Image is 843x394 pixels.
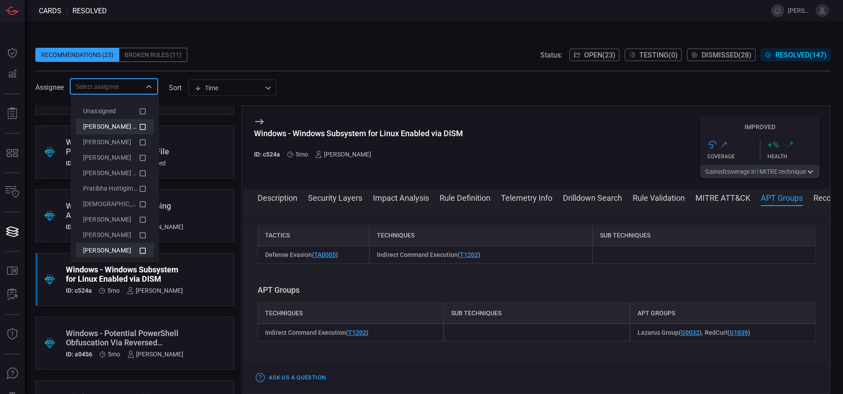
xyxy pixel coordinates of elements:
span: Cards [39,7,61,15]
li: drew garthe [76,227,154,243]
button: Ask Us a Question [254,371,328,385]
button: Dismissed(28) [687,49,756,61]
h5: ID: d8f6f [66,160,90,167]
span: Resolved ( 147 ) [775,51,827,59]
div: Health [767,153,820,160]
div: Windows - Windows Subsystem for Linux Enabled via DISM [254,129,463,138]
div: Sub Techniques [592,225,816,246]
button: MITRE ATT&CK [695,192,750,203]
button: MITRE - Detection Posture [2,142,23,164]
h5: ID: c524a [66,287,92,294]
button: Telemetry Info [501,192,552,203]
label: sort [169,84,182,92]
button: Description [258,192,297,203]
span: Lazarus Group ( ) [638,329,702,336]
div: Broken Rules (11) [119,48,187,62]
li: Andrew Ghobrial [76,134,154,150]
div: Windows - Windows Subsystem for Linux Enabled via DISM [66,265,183,283]
button: Threat Intelligence [2,324,23,345]
span: [PERSON_NAME] (Myself) [83,123,156,130]
div: Recommendations (23) [35,48,119,62]
a: TA0005 [314,251,336,258]
li: Derrick Ferrier [76,150,154,165]
span: Pratibha Hottigimath [83,185,143,192]
span: [PERSON_NAME].[PERSON_NAME] [788,7,812,14]
button: Rule Definition [440,192,490,203]
button: Cards [2,221,23,242]
span: Indirect Command Execution ( ) [265,329,368,336]
button: Inventory [2,182,23,203]
div: Coverage [707,153,760,160]
button: Rule Catalog [2,260,23,282]
div: Windows - Obfuscated PowerShell Downloading File [66,138,170,156]
div: Techniques [258,302,444,324]
button: Reports [2,103,23,124]
span: Testing ( 0 ) [639,51,678,59]
div: Sub techniques [444,302,630,324]
span: [PERSON_NAME] [83,216,131,223]
button: Drilldown Search [563,192,622,203]
span: Assignee [35,83,64,92]
span: [PERSON_NAME] [83,154,131,161]
button: Ask Us A Question [2,363,23,384]
li: eric coffy [76,243,154,258]
div: [PERSON_NAME] [127,351,183,358]
button: Detections [2,64,23,85]
button: Open(23) [570,49,619,61]
button: Dashboard [2,42,23,64]
button: Rule Validation [633,192,685,203]
button: Impact Analysis [373,192,429,203]
h5: Improved [700,123,820,130]
div: [PERSON_NAME] [127,287,183,294]
a: T1202 [348,329,366,336]
h5: ID: 24bde [66,223,92,230]
span: Defense Evasion ( ) [265,251,338,258]
span: 1 [756,168,759,175]
div: Windows - Files Hidden Using Attrib.exe [66,201,183,220]
button: APT Groups [761,192,803,203]
div: Windows - Potential PowerShell Obfuscation Via Reversed Commands [66,329,183,347]
h5: ID: a0456 [66,351,92,358]
li: Pratibha Hottigimath [76,181,154,196]
button: Testing(0) [625,49,682,61]
li: Mason Brand [76,165,154,181]
div: APT Groups [630,302,816,324]
a: T1202 [460,251,478,258]
h3: + % [767,139,779,150]
div: [PERSON_NAME] [315,151,371,158]
input: Select assignee [72,81,141,92]
span: [PERSON_NAME] Brand [83,169,150,176]
span: [PERSON_NAME] [83,138,131,145]
div: Techniques [369,225,593,246]
h5: ID: c524a [254,151,280,158]
span: resolved [72,7,107,15]
div: Time [194,84,262,92]
button: Gainedcoverage in1MITRE technique [700,165,820,178]
span: Mar 09, 2025 1:32 PM [108,351,120,358]
span: Mar 09, 2025 1:32 PM [107,287,120,294]
span: RedCurl ( ) [705,329,750,336]
span: Status: [540,51,562,59]
span: [DEMOGRAPHIC_DATA][PERSON_NAME] [83,200,197,207]
span: Unassigned [83,107,116,115]
li: Vedang Ranmale [76,196,154,212]
a: G1039 [729,329,748,336]
span: [PERSON_NAME] [83,247,131,254]
button: ALERT ANALYSIS [2,284,23,306]
span: Mar 09, 2025 1:32 PM [296,151,308,158]
li: bob blake [76,212,154,227]
span: [PERSON_NAME] [83,231,131,238]
li: Aravind Chinthala (Myself) [76,119,154,134]
span: Dismissed ( 28 ) [702,51,752,59]
button: Resolved(147) [761,49,831,61]
a: G0032 [681,329,699,336]
li: Unassigned [76,103,154,119]
h3: APT Groups [258,285,816,295]
button: Security Layers [308,192,362,203]
button: Close [143,80,155,93]
span: Indirect Command Execution ( ) [377,251,480,258]
span: Open ( 23 ) [584,51,615,59]
div: Tactics [258,225,369,246]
